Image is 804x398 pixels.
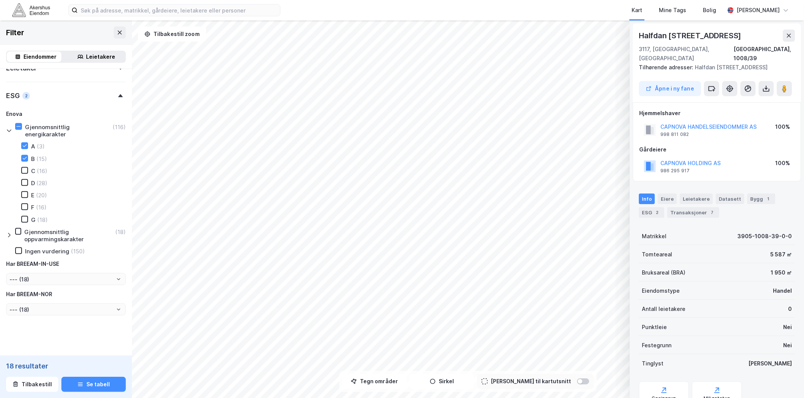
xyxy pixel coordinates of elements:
div: 2 [654,209,661,216]
div: Har BREEAM-NOR [6,290,52,299]
div: Hjemmelshaver [639,109,795,118]
div: Handel [773,286,792,295]
div: B [31,155,35,162]
div: Halfdan [STREET_ADDRESS] [639,30,743,42]
div: Antall leietakere [642,304,685,314]
div: 5 587 ㎡ [770,250,792,259]
div: 100% [775,122,790,131]
button: Tilbakestill [6,377,58,392]
div: Datasett [716,194,744,204]
div: Halfdan [STREET_ADDRESS] [639,63,789,72]
div: 2 [22,92,30,100]
div: Bruksareal (BRA) [642,268,685,277]
div: (18) [115,228,126,236]
div: Filter [6,27,24,39]
div: Har BREEAM-IN-USE [6,259,59,268]
div: (150) [71,248,85,255]
div: (16) [36,204,47,211]
button: Sirkel [410,374,474,389]
iframe: Chat Widget [766,362,804,398]
div: (28) [36,179,47,187]
div: 0 [788,304,792,314]
div: ESG [639,207,664,218]
div: Tinglyst [642,359,663,368]
div: Bolig [703,6,716,15]
div: Transaksjoner [667,207,719,218]
div: [PERSON_NAME] [748,359,792,368]
div: 100% [775,159,790,168]
div: E [31,192,34,199]
div: Tomteareal [642,250,672,259]
div: Leietakere [86,52,116,61]
div: Gårdeiere [639,145,795,154]
div: [PERSON_NAME] til kartutsnitt [491,377,571,386]
div: (116) [113,123,126,131]
span: Tilhørende adresser: [639,64,695,70]
div: C [31,167,35,175]
div: G [31,216,36,223]
div: F [31,204,34,211]
div: Info [639,194,655,204]
div: (15) [36,155,47,162]
button: Open [116,276,122,282]
input: ClearOpen [6,304,125,315]
div: Kart [632,6,642,15]
div: Matrikkel [642,232,666,241]
div: 3905-1008-39-0-0 [737,232,792,241]
div: 1 950 ㎡ [771,268,792,277]
div: Punktleie [642,323,667,332]
div: Leietakere [680,194,713,204]
input: ClearOpen [6,273,125,285]
div: 7 [709,209,716,216]
button: Open [116,306,122,312]
div: (18) [37,216,48,223]
div: Enova [6,109,22,119]
div: ESG [6,91,19,100]
img: akershus-eiendom-logo.9091f326c980b4bce74ccdd9f866810c.svg [12,3,50,17]
button: Åpne i ny fane [639,81,701,96]
div: [PERSON_NAME] [737,6,780,15]
div: (20) [36,192,47,199]
div: (16) [37,167,47,175]
div: Ingen vurdering [25,248,69,255]
div: Eiendommer [24,52,57,61]
div: 3117, [GEOGRAPHIC_DATA], [GEOGRAPHIC_DATA] [639,45,734,63]
div: Bygg [747,194,775,204]
div: Nei [783,323,792,332]
div: Nei [783,341,792,350]
div: Festegrunn [642,341,671,350]
div: 1 [765,195,772,203]
div: Gjennomsnittlig oppvarmingskarakter [24,228,114,243]
input: Søk på adresse, matrikkel, gårdeiere, leietakere eller personer [78,5,280,16]
div: Gjennomsnittlig energikarakter [25,123,111,138]
div: 986 295 917 [660,168,690,174]
button: Se tabell [61,377,126,392]
button: Tilbakestill zoom [138,27,206,42]
div: Eiendomstype [642,286,680,295]
div: A [31,143,35,150]
div: Eiere [658,194,677,204]
div: Mine Tags [659,6,686,15]
div: (3) [37,143,45,150]
div: Kontrollprogram for chat [766,362,804,398]
div: D [31,179,35,187]
div: [GEOGRAPHIC_DATA], 1008/39 [734,45,795,63]
button: Tegn områder [342,374,407,389]
div: 18 resultater [6,362,126,371]
div: 998 811 082 [660,131,689,137]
